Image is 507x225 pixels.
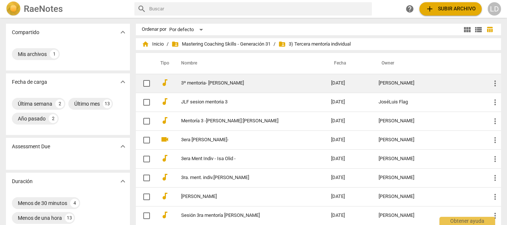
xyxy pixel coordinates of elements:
[379,99,479,105] div: JoséLuis Flag
[425,4,434,13] span: add
[118,177,127,186] span: expand_more
[181,99,304,105] a: JLF sesion mentoria 3
[12,143,50,150] p: Assessment Due
[181,175,304,181] a: 3ra. ment. indiv.[PERSON_NAME]
[491,117,500,126] span: more_vert
[403,2,416,16] a: Obtener ayuda
[491,192,500,201] span: more_vert
[181,194,304,199] a: [PERSON_NAME]
[325,112,373,130] td: [DATE]
[6,1,21,16] img: Logo
[18,50,47,58] div: Mis archivos
[117,176,128,187] button: Mostrar más
[55,99,64,108] div: 2
[12,178,33,185] p: Duración
[74,100,100,107] div: Último mes
[50,50,59,59] div: 1
[18,199,67,207] div: Menos de 30 minutos
[325,74,373,93] td: [DATE]
[181,137,304,143] a: 3era [PERSON_NAME]-
[278,40,351,48] span: 3) Tercera mentoría individual
[379,194,479,199] div: [PERSON_NAME]
[181,156,304,162] a: 3era Ment Indiv - Isa Olid -
[171,40,179,48] span: folder_shared
[484,24,495,35] button: Tabla
[491,173,500,182] span: more_vert
[6,1,128,16] a: LogoRaeNotes
[491,136,500,145] span: more_vert
[160,78,169,87] span: audiotrack
[160,154,169,163] span: audiotrack
[103,99,112,108] div: 13
[181,213,304,218] a: Sesión 3ra mentoría [PERSON_NAME]
[463,25,472,34] span: view_module
[325,206,373,225] td: [DATE]
[160,135,169,144] span: videocam
[160,97,169,106] span: audiotrack
[325,168,373,187] td: [DATE]
[488,2,501,16] button: LD
[439,217,495,225] div: Obtener ayuda
[491,155,500,163] span: more_vert
[379,213,479,218] div: [PERSON_NAME]
[379,137,479,143] div: [PERSON_NAME]
[70,199,79,208] div: 4
[419,2,482,16] button: Subir
[274,42,275,47] span: /
[325,149,373,168] td: [DATE]
[379,80,479,86] div: [PERSON_NAME]
[160,192,169,201] span: audiotrack
[118,142,127,151] span: expand_more
[142,27,166,32] div: Ordenar por
[160,173,169,182] span: audiotrack
[181,118,304,124] a: Mentoría 3 -[PERSON_NAME]:[PERSON_NAME]
[18,100,52,107] div: Última semana
[117,76,128,87] button: Mostrar más
[325,187,373,206] td: [DATE]
[167,42,169,47] span: /
[491,98,500,107] span: more_vert
[181,80,304,86] a: 3º mentoria- [PERSON_NAME]
[473,24,484,35] button: Lista
[425,4,476,13] span: Subir archivo
[142,40,164,48] span: Inicio
[278,40,286,48] span: folder_shared
[491,79,500,88] span: more_vert
[160,211,169,219] span: audiotrack
[49,114,58,123] div: 2
[160,116,169,125] span: audiotrack
[12,78,47,86] p: Fecha de carga
[18,115,46,122] div: Año pasado
[118,77,127,86] span: expand_more
[149,3,369,15] input: Buscar
[142,40,149,48] span: home
[379,118,479,124] div: [PERSON_NAME]
[379,175,479,181] div: [PERSON_NAME]
[171,40,271,48] span: Mastering Coaching Skills - Generación 31
[373,53,485,74] th: Owner
[491,211,500,220] span: more_vert
[462,24,473,35] button: Cuadrícula
[169,24,206,36] div: Por defecto
[117,27,128,38] button: Mostrar más
[325,93,373,112] td: [DATE]
[325,130,373,149] td: [DATE]
[18,214,62,222] div: Menos de una hora
[65,214,74,222] div: 13
[172,53,325,74] th: Nombre
[12,29,39,36] p: Compartido
[405,4,414,13] span: help
[154,53,172,74] th: Tipo
[118,28,127,37] span: expand_more
[474,25,483,34] span: view_list
[325,53,373,74] th: Fecha
[117,141,128,152] button: Mostrar más
[486,26,493,33] span: table_chart
[24,4,63,14] h2: RaeNotes
[137,4,146,13] span: search
[379,156,479,162] div: [PERSON_NAME]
